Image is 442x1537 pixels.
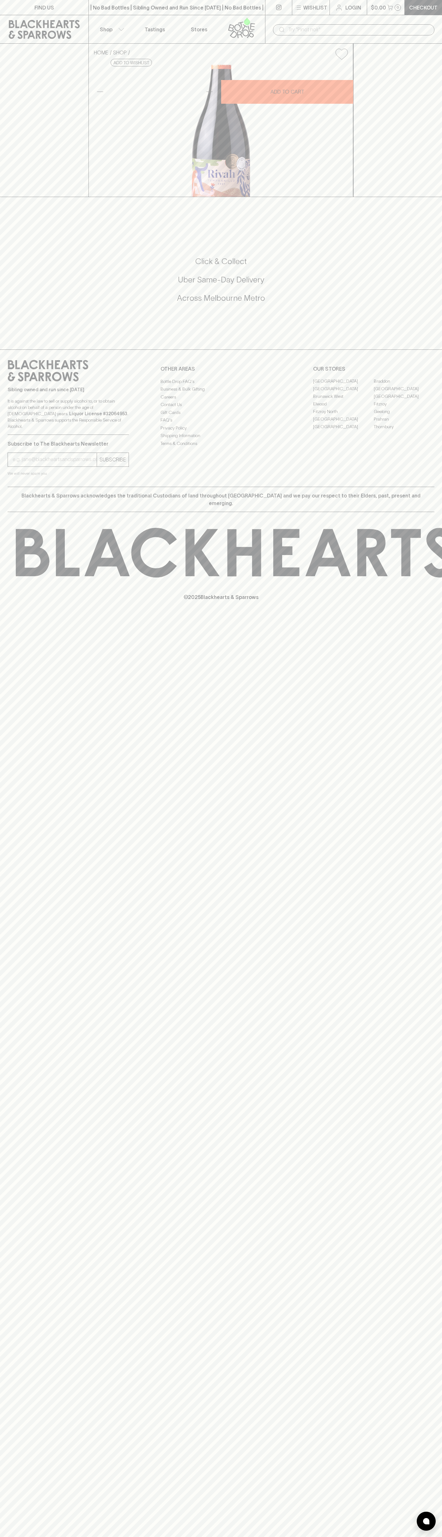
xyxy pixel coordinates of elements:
[221,80,353,104] button: ADD TO CART
[409,4,438,11] p: Checkout
[89,65,353,197] img: 38783.png
[374,423,434,431] a: Thornbury
[133,15,177,43] a: Tastings
[12,492,430,507] p: Blackhearts & Sparrows acknowledges the traditional Custodians of land throughout [GEOGRAPHIC_DAT...
[313,416,374,423] a: [GEOGRAPHIC_DATA]
[374,393,434,400] a: [GEOGRAPHIC_DATA]
[13,454,97,465] input: e.g. jane@blackheartsandsparrows.com.au
[160,432,282,440] a: Shipping Information
[303,4,327,11] p: Wishlist
[313,385,374,393] a: [GEOGRAPHIC_DATA]
[313,408,374,416] a: Fitzroy North
[423,1518,429,1524] img: bubble-icon
[313,393,374,400] a: Brunswick West
[177,15,221,43] a: Stores
[374,378,434,385] a: Braddon
[270,88,304,96] p: ADD TO CART
[8,293,434,303] h5: Across Melbourne Metro
[371,4,386,11] p: $0.00
[160,401,282,409] a: Contact Us
[8,386,129,393] p: Sibling owned and run since [DATE]
[374,385,434,393] a: [GEOGRAPHIC_DATA]
[374,408,434,416] a: Geelong
[160,424,282,432] a: Privacy Policy
[313,378,374,385] a: [GEOGRAPHIC_DATA]
[313,423,374,431] a: [GEOGRAPHIC_DATA]
[100,26,112,33] p: Shop
[89,15,133,43] button: Shop
[191,26,207,33] p: Stores
[160,365,282,373] p: OTHER AREAS
[160,393,282,401] a: Careers
[160,417,282,424] a: FAQ's
[100,456,126,463] p: SUBSCRIBE
[97,453,129,466] button: SUBSCRIBE
[8,398,129,429] p: It is against the law to sell or supply alcohol to, or to obtain alcohol on behalf of a person un...
[8,256,434,267] h5: Click & Collect
[160,386,282,393] a: Business & Bulk Gifting
[34,4,54,11] p: FIND US
[160,440,282,447] a: Terms & Conditions
[111,59,152,66] button: Add to wishlist
[113,50,127,55] a: SHOP
[8,275,434,285] h5: Uber Same-Day Delivery
[69,411,127,416] strong: Liquor License #32064953
[397,6,399,9] p: 0
[313,365,434,373] p: OUR STORES
[288,25,429,35] input: Try "Pinot noir"
[345,4,361,11] p: Login
[160,409,282,416] a: Gift Cards
[94,50,108,55] a: HOME
[313,400,374,408] a: Elwood
[333,46,350,62] button: Add to wishlist
[8,440,129,448] p: Subscribe to The Blackhearts Newsletter
[145,26,165,33] p: Tastings
[374,400,434,408] a: Fitzroy
[374,416,434,423] a: Prahran
[8,231,434,337] div: Call to action block
[160,378,282,385] a: Bottle Drop FAQ's
[8,470,129,477] p: We will never spam you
